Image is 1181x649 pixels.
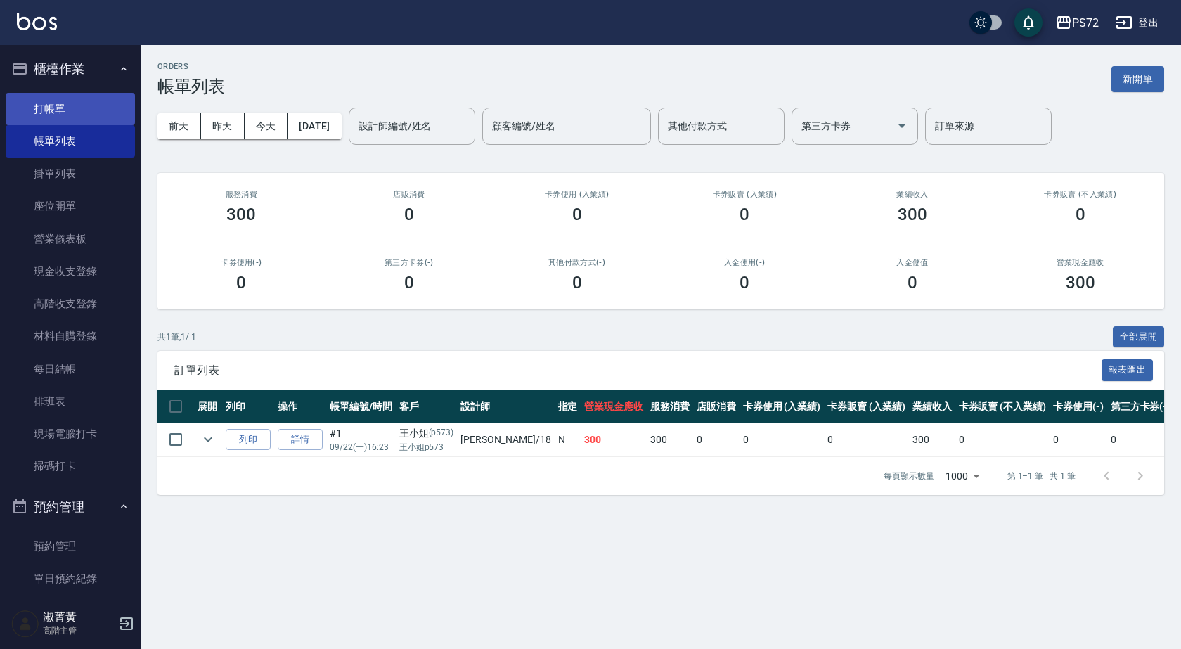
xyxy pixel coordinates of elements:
[6,489,135,525] button: 預約管理
[43,624,115,637] p: 高階主管
[908,273,917,293] h3: 0
[909,390,955,423] th: 業績收入
[201,113,245,139] button: 昨天
[6,288,135,320] a: 高階收支登錄
[740,390,825,423] th: 卡券使用 (入業績)
[909,423,955,456] td: 300
[6,190,135,222] a: 座位開單
[1107,423,1175,456] td: 0
[1050,423,1107,456] td: 0
[157,330,196,343] p: 共 1 筆, 1 / 1
[6,158,135,190] a: 掛單列表
[1072,14,1099,32] div: PS72
[940,457,985,495] div: 1000
[581,390,647,423] th: 營業現金應收
[457,423,554,456] td: [PERSON_NAME] /18
[396,390,458,423] th: 客戶
[1111,66,1164,92] button: 新開單
[174,190,309,199] h3: 服務消費
[510,258,644,267] h2: 其他付款方式(-)
[581,423,647,456] td: 300
[399,426,454,441] div: 王小姐
[226,205,256,224] h3: 300
[6,255,135,288] a: 現金收支登錄
[740,273,749,293] h3: 0
[824,390,909,423] th: 卡券販賣 (入業績)
[678,258,812,267] h2: 入金使用(-)
[1014,8,1043,37] button: save
[647,423,693,456] td: 300
[555,423,581,456] td: N
[6,93,135,125] a: 打帳單
[326,423,396,456] td: #1
[157,113,201,139] button: 前天
[6,450,135,482] a: 掃碼打卡
[693,423,740,456] td: 0
[174,364,1102,378] span: 訂單列表
[572,273,582,293] h3: 0
[955,390,1050,423] th: 卡券販賣 (不入業績)
[6,320,135,352] a: 材料自購登錄
[1102,359,1154,381] button: 報表匯出
[1007,470,1076,482] p: 第 1–1 筆 共 1 筆
[824,423,909,456] td: 0
[399,441,454,454] p: 王小姐p573
[6,418,135,450] a: 現場電腦打卡
[693,390,740,423] th: 店販消費
[1111,72,1164,85] a: 新開單
[884,470,934,482] p: 每頁顯示數量
[6,353,135,385] a: 每日結帳
[1050,390,1107,423] th: 卡券使用(-)
[1076,205,1085,224] h3: 0
[11,610,39,638] img: Person
[404,205,414,224] h3: 0
[330,441,392,454] p: 09/22 (一) 16:23
[6,223,135,255] a: 營業儀表板
[846,190,980,199] h2: 業績收入
[222,390,274,423] th: 列印
[6,563,135,595] a: 單日預約紀錄
[6,530,135,563] a: 預約管理
[846,258,980,267] h2: 入金儲值
[6,596,135,628] a: 單週預約紀錄
[157,62,225,71] h2: ORDERS
[194,390,222,423] th: 展開
[245,113,288,139] button: 今天
[157,77,225,96] h3: 帳單列表
[955,423,1050,456] td: 0
[1050,8,1104,37] button: PS72
[326,390,396,423] th: 帳單編號/時間
[678,190,812,199] h2: 卡券販賣 (入業績)
[510,190,644,199] h2: 卡券使用 (入業績)
[898,205,927,224] h3: 300
[891,115,913,137] button: Open
[174,258,309,267] h2: 卡券使用(-)
[1113,326,1165,348] button: 全部展開
[6,125,135,158] a: 帳單列表
[342,190,477,199] h2: 店販消費
[457,390,554,423] th: 設計師
[288,113,341,139] button: [DATE]
[429,426,454,441] p: (p573)
[555,390,581,423] th: 指定
[1107,390,1175,423] th: 第三方卡券(-)
[1066,273,1095,293] h3: 300
[404,273,414,293] h3: 0
[740,205,749,224] h3: 0
[1013,258,1147,267] h2: 營業現金應收
[226,429,271,451] button: 列印
[572,205,582,224] h3: 0
[740,423,825,456] td: 0
[6,385,135,418] a: 排班表
[1102,363,1154,376] a: 報表匯出
[6,51,135,87] button: 櫃檯作業
[198,429,219,450] button: expand row
[647,390,693,423] th: 服務消費
[342,258,477,267] h2: 第三方卡券(-)
[17,13,57,30] img: Logo
[43,610,115,624] h5: 淑菁黃
[278,429,323,451] a: 詳情
[1013,190,1147,199] h2: 卡券販賣 (不入業績)
[274,390,326,423] th: 操作
[1110,10,1164,36] button: 登出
